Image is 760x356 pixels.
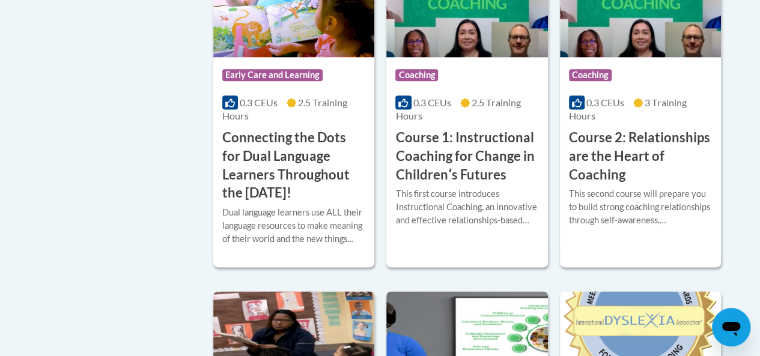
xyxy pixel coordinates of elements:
[569,187,712,227] div: This second course will prepare you to build strong coaching relationships through self-awareness...
[712,308,750,346] iframe: Button to launch messaging window
[222,97,347,121] span: 2.5 Training Hours
[395,187,538,227] div: This first course introduces Instructional Coaching, an innovative and effective relationships-ba...
[569,128,712,184] h3: Course 2: Relationships are the Heart of Coaching
[222,206,365,246] div: Dual language learners use ALL their language resources to make meaning of their world and the ne...
[569,97,687,121] span: 3 Training Hours
[569,69,612,81] span: Coaching
[395,97,520,121] span: 2.5 Training Hours
[586,97,624,108] span: 0.3 CEUs
[222,128,365,202] h3: Connecting the Dots for Dual Language Learners Throughout the [DATE]!
[413,97,451,108] span: 0.3 CEUs
[222,69,323,81] span: Early Care and Learning
[395,128,538,184] h3: Course 1: Instructional Coaching for Change in Childrenʹs Futures
[395,69,438,81] span: Coaching
[240,97,278,108] span: 0.3 CEUs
